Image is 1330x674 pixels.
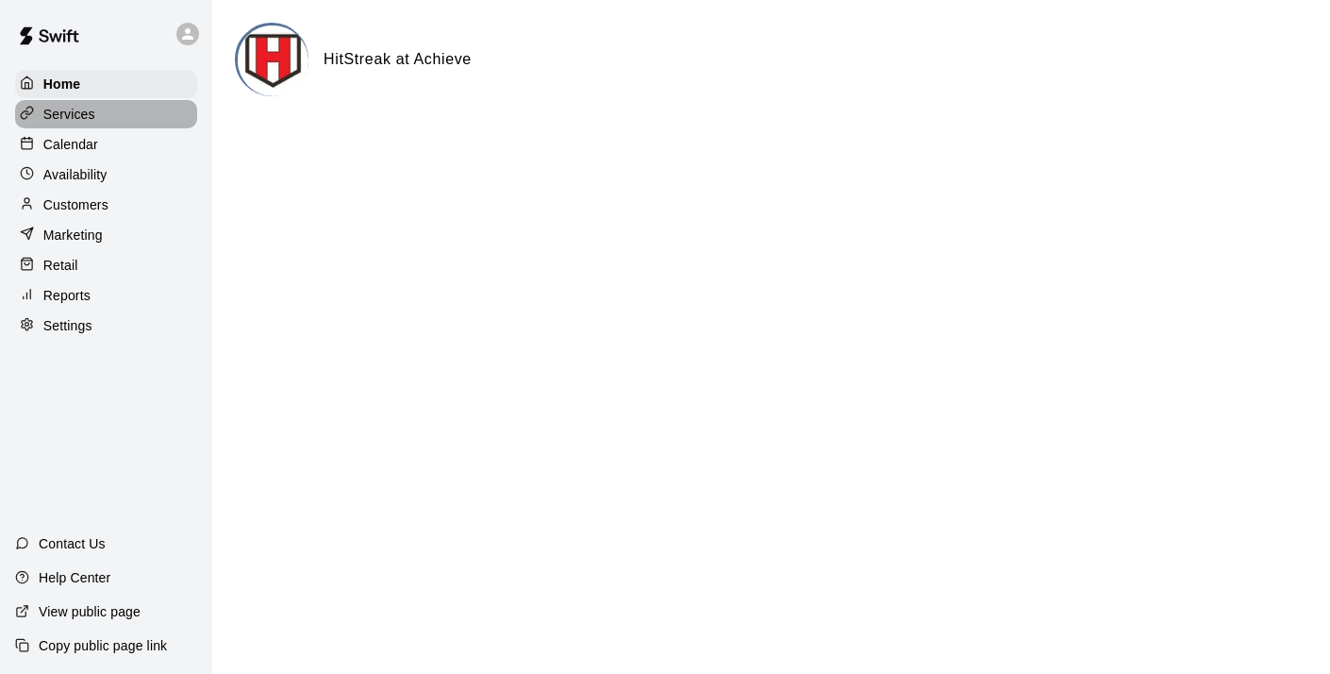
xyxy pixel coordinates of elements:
p: Calendar [43,135,98,154]
a: Customers [15,191,197,219]
a: Settings [15,312,197,340]
p: Reports [43,286,91,305]
a: Availability [15,160,197,189]
p: Help Center [39,568,110,587]
img: HitStreak at Achieve logo [238,25,308,96]
p: Home [43,75,81,93]
p: Availability [43,165,108,184]
a: Home [15,70,197,98]
p: Retail [43,256,78,275]
p: Contact Us [39,534,106,553]
a: Services [15,100,197,128]
p: View public page [39,602,141,621]
p: Copy public page link [39,636,167,655]
p: Settings [43,316,92,335]
a: Marketing [15,221,197,249]
p: Customers [43,195,108,214]
p: Marketing [43,226,103,244]
a: Reports [15,281,197,310]
a: Retail [15,251,197,279]
a: Calendar [15,130,197,159]
p: Services [43,105,95,124]
h6: HitStreak at Achieve [324,47,472,72]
